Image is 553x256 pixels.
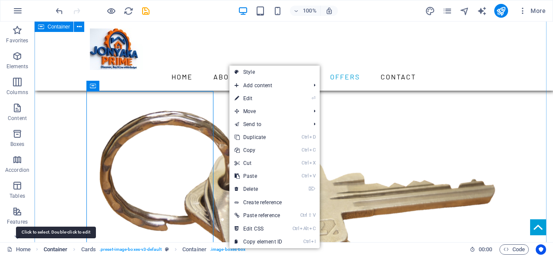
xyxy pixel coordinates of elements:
p: Columns [6,89,28,96]
span: Container [48,24,70,29]
span: Code [503,244,525,255]
p: Favorites [6,37,28,44]
a: Send to [229,118,307,131]
i: V [313,212,315,218]
a: Click to cancel selection. Double-click to open Pages [7,244,31,255]
i: Publish [496,6,506,16]
a: ⌦Delete [229,183,287,196]
a: CtrlVPaste [229,170,287,183]
i: Save (Ctrl+S) [141,6,151,16]
button: reload [123,6,133,16]
i: I [311,239,315,244]
button: pages [442,6,453,16]
button: design [425,6,435,16]
i: X [309,160,315,166]
a: ⏎Edit [229,92,287,105]
button: navigator [460,6,470,16]
i: ⏎ [311,95,315,101]
i: Ctrl [300,212,307,218]
a: Ctrl⇧VPaste reference [229,209,287,222]
span: Add content [229,79,307,92]
a: CtrlAltCEdit CSS [229,222,287,235]
i: ⌦ [308,186,315,192]
a: CtrlDDuplicate [229,131,287,144]
p: Boxes [10,141,25,148]
i: V [309,173,315,179]
button: More [515,4,549,18]
span: Container [182,244,207,255]
i: Design (Ctrl+Alt+Y) [425,6,435,16]
i: Ctrl [302,173,308,179]
span: Click to select. Double-click to edit [81,244,96,255]
button: Click here to leave preview mode and continue editing [106,6,116,16]
p: Accordion [5,167,29,174]
h6: Session time [470,244,493,255]
i: Alt [300,226,308,231]
i: On resize automatically adjust zoom level to fit chosen device. [325,7,333,15]
span: 00 00 [479,244,492,255]
span: More [518,6,546,15]
i: Ctrl [292,226,299,231]
i: Navigator [460,6,470,16]
span: . image-boxes-box [210,244,246,255]
span: Move [229,105,307,118]
p: Elements [6,63,29,70]
span: Container [44,244,68,255]
button: save [140,6,151,16]
p: Features [7,218,28,225]
button: 100% [290,6,321,16]
a: CtrlCCopy [229,144,287,157]
i: Undo: Delete elements (Ctrl+Z) [54,6,64,16]
i: Reload page [124,6,133,16]
a: Style [229,66,320,79]
i: Ctrl [302,160,308,166]
p: Tables [10,193,25,199]
i: Pages (Ctrl+Alt+S) [442,6,452,16]
i: AI Writer [477,6,487,16]
i: Ctrl [302,134,308,140]
button: Code [499,244,529,255]
a: CtrlXCut [229,157,287,170]
span: . preset-image-boxes-v3-default [99,244,162,255]
h6: 100% [303,6,317,16]
i: C [309,147,315,153]
nav: breadcrumb [44,244,246,255]
button: publish [494,4,508,18]
span: : [485,246,486,253]
i: Ctrl [302,147,308,153]
button: undo [54,6,64,16]
i: This element is a customizable preset [165,247,169,252]
i: D [309,134,315,140]
a: CtrlICopy element ID [229,235,287,248]
i: ⇧ [308,212,312,218]
button: text_generator [477,6,487,16]
i: Ctrl [303,239,310,244]
a: Create reference [229,196,320,209]
p: Content [8,115,27,122]
button: Usercentrics [536,244,546,255]
i: C [309,226,315,231]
